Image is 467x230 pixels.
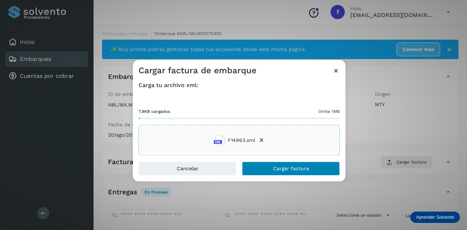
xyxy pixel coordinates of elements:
p: Aprender Solvento [416,214,454,220]
button: Cargar factura [242,162,340,176]
h4: Carga tu archivo xml: [139,82,340,88]
span: límite 1MB [319,109,340,115]
button: Cancelar [139,162,236,176]
span: 7.8KB cargados [139,109,170,115]
span: Cancelar [177,166,198,171]
span: F14963.xml [228,137,255,144]
span: Cargar factura [273,166,309,171]
div: Aprender Solvento [410,212,460,223]
h3: Cargar factura de embarque [139,65,257,76]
